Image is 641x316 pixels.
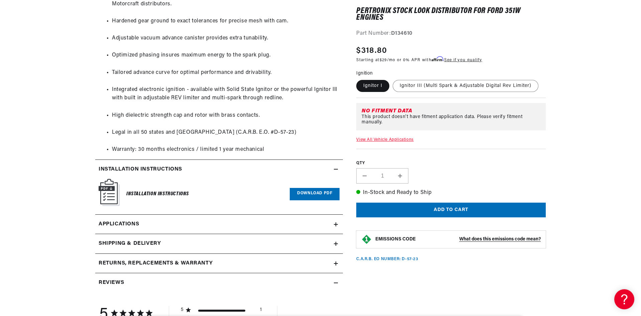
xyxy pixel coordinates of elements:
div: 1 [260,307,262,315]
span: $318.80 [356,45,387,57]
img: Instruction Manual [99,179,120,206]
img: Emissions code [361,234,372,245]
h2: Installation instructions [99,165,182,174]
li: Adjustable vacuum advance canister provides extra tunability. [112,34,340,51]
strong: D134610 [391,31,412,36]
h2: Reviews [99,279,124,287]
a: View All Vehicle Applications [356,138,413,142]
li: Hardened gear ground to exact tolerances for precise mesh with cam. [112,17,340,34]
h2: Shipping & Delivery [99,239,161,248]
div: 5 [181,307,184,313]
div: 5 star by 1 reviews [181,307,263,315]
button: EMISSIONS CODEWhat does this emissions code mean? [375,236,541,242]
summary: Shipping & Delivery [95,234,343,253]
legend: Ignition [356,70,373,77]
span: Applications [99,220,139,229]
label: Ignitor III (Multi Spark & Adjustable Digital Rev Limiter) [393,80,538,92]
li: Warranty: 30 months electronics / limited 1 year mechanical [112,145,340,154]
h1: PerTronix Stock Look Distributor for Ford 351W Engines [356,8,546,21]
strong: EMISSIONS CODE [375,237,416,242]
summary: Installation instructions [95,160,343,179]
label: QTY [356,161,546,167]
p: C.A.R.B. EO Number: D-57-23 [356,256,418,262]
div: No Fitment Data [362,108,543,114]
div: Part Number: [356,30,546,38]
li: Legal in all 50 states and [GEOGRAPHIC_DATA] (C.A.R.B. E.O. #D-57-23) [112,128,340,145]
summary: Reviews [95,273,343,293]
a: Applications [95,215,343,234]
p: In-Stock and Ready to Ship [356,189,546,197]
li: High dielectric strength cap and rotor with brass contacts. [112,111,340,128]
li: Integrated electronic ignition - available with Solid State Ignitor or the powerful Ignitor III w... [112,86,340,111]
button: Add to cart [356,203,546,218]
li: Tailored advance curve for optimal performance and drivability. [112,69,340,86]
a: Download PDF [290,188,340,200]
a: See if you qualify - Learn more about Affirm Financing (opens in modal) [444,58,482,62]
h2: Returns, Replacements & Warranty [99,259,213,268]
div: This product doesn't have fitment application data. Please verify fitment manually. [362,114,543,125]
label: Ignitor I [356,80,389,92]
h6: Installation Instructions [126,190,189,199]
span: Affirm [431,57,443,62]
li: Optimized phasing insures maximum energy to the spark plug. [112,51,340,68]
p: Starting at /mo or 0% APR with . [356,57,482,63]
strong: What does this emissions code mean? [459,237,541,242]
span: $29 [380,58,387,62]
summary: Returns, Replacements & Warranty [95,254,343,273]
